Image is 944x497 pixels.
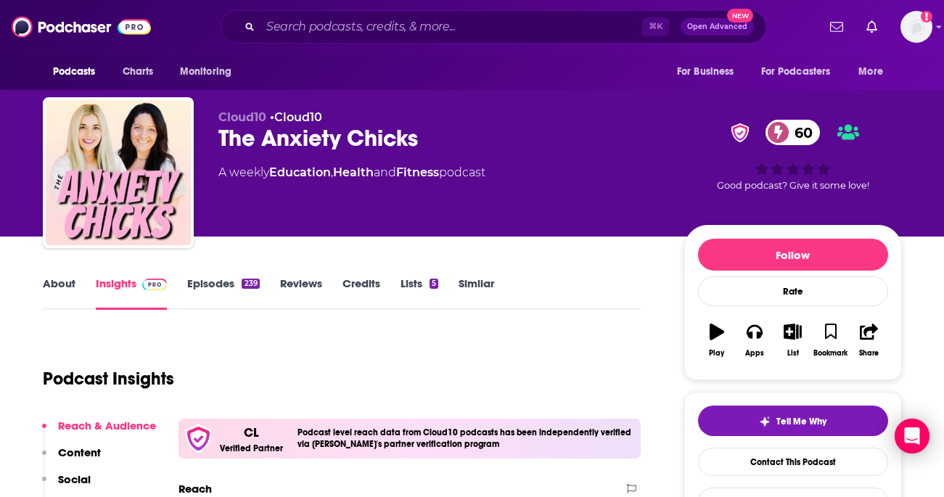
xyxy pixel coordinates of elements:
button: List [773,314,811,366]
img: tell me why sparkle [759,416,771,427]
div: Open Intercom Messenger [895,419,929,453]
div: Rate [698,276,888,306]
img: verfied icon [184,424,213,453]
span: Cloud10 [218,110,266,124]
div: Share [859,349,879,358]
span: Open Advanced [687,23,747,30]
span: • [270,110,322,124]
h1: Podcast Insights [43,368,174,390]
span: Monitoring [180,62,231,82]
span: New [727,9,753,22]
span: , [331,165,333,179]
button: Content [42,445,101,472]
span: More [858,62,883,82]
a: Cloud10 [274,110,322,124]
div: Play [709,349,724,358]
div: List [787,349,799,358]
span: Podcasts [53,62,96,82]
a: Similar [459,276,494,310]
a: 60 [766,120,820,145]
a: InsightsPodchaser Pro [96,276,168,310]
input: Search podcasts, credits, & more... [260,15,642,38]
span: Good podcast? Give it some love! [717,180,869,191]
h4: Podcast level reach data from Cloud10 podcasts has been independently verified via [PERSON_NAME]'... [297,427,636,449]
img: User Profile [900,11,932,43]
button: Reach & Audience [42,419,156,445]
h5: Verified Partner [220,444,283,453]
button: Show profile menu [900,11,932,43]
button: Follow [698,239,888,271]
a: Episodes239 [187,276,259,310]
div: verified Badge60Good podcast? Give it some love! [684,110,902,200]
a: Contact This Podcast [698,448,888,476]
img: The Anxiety Chicks [46,100,191,245]
button: Open AdvancedNew [681,18,754,36]
button: open menu [170,58,250,86]
button: Bookmark [812,314,850,366]
a: Show notifications dropdown [824,15,849,39]
span: Logged in as sarahhallprinc [900,11,932,43]
p: Social [58,472,91,486]
a: Lists5 [401,276,438,310]
a: Reviews [280,276,322,310]
button: tell me why sparkleTell Me Why [698,406,888,436]
span: Charts [123,62,154,82]
a: Education [269,165,331,179]
a: Show notifications dropdown [861,15,883,39]
img: Podchaser - Follow, Share and Rate Podcasts [12,13,151,41]
button: open menu [752,58,852,86]
a: Charts [113,58,163,86]
div: Search podcasts, credits, & more... [221,10,766,44]
button: Share [850,314,887,366]
div: Bookmark [813,349,847,358]
div: 239 [242,279,259,289]
button: open menu [667,58,752,86]
a: Credits [342,276,380,310]
span: and [374,165,396,179]
img: verified Badge [726,123,754,142]
div: 5 [430,279,438,289]
p: Reach & Audience [58,419,156,432]
img: Podchaser Pro [142,279,168,290]
a: About [43,276,75,310]
button: Play [698,314,736,366]
button: open menu [848,58,901,86]
span: 60 [780,120,820,145]
span: Tell Me Why [776,416,826,427]
a: Health [333,165,374,179]
div: A weekly podcast [218,164,485,181]
span: For Podcasters [761,62,831,82]
span: ⌘ K [642,17,669,36]
a: Fitness [396,165,439,179]
svg: Add a profile image [921,11,932,22]
p: Content [58,445,101,459]
h2: Reach [178,482,212,496]
button: open menu [43,58,115,86]
button: Apps [736,314,773,366]
span: For Business [677,62,734,82]
div: Apps [745,349,764,358]
p: CL [244,424,259,440]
